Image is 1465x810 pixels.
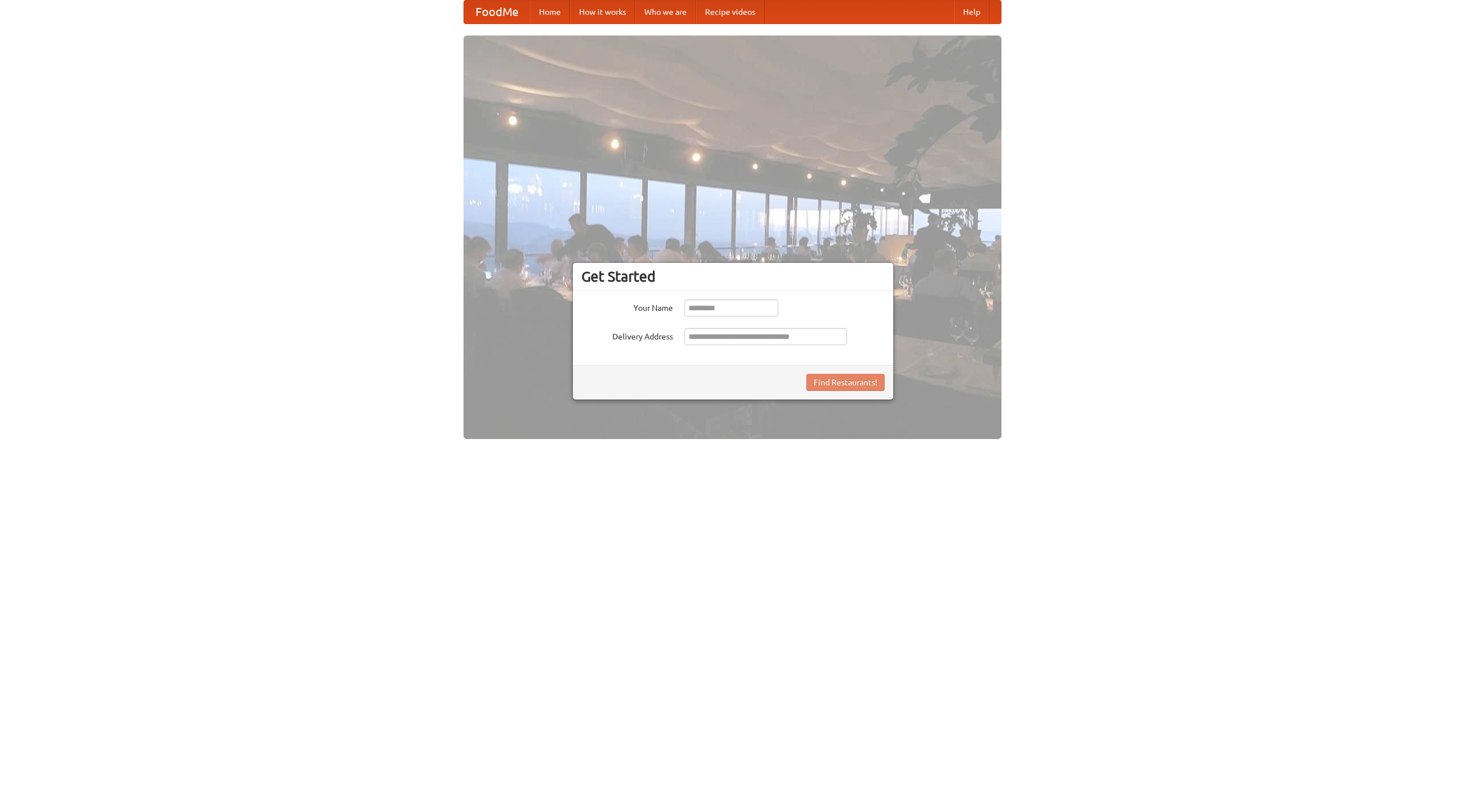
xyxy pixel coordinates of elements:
label: Delivery Address [581,328,673,342]
a: Home [530,1,570,23]
label: Your Name [581,299,673,314]
a: Help [954,1,989,23]
a: Recipe videos [696,1,765,23]
h3: Get Started [581,268,885,285]
button: Find Restaurants! [806,374,885,391]
a: How it works [570,1,635,23]
a: Who we are [635,1,696,23]
a: FoodMe [464,1,530,23]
